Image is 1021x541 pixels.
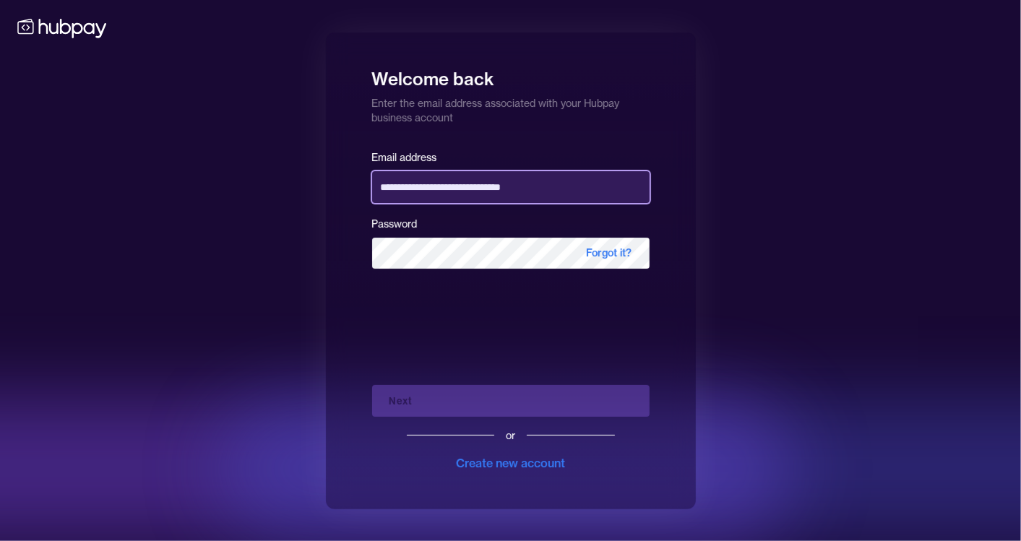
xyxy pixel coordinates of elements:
[569,237,650,269] span: Forgot it?
[372,59,650,90] h1: Welcome back
[372,151,437,164] label: Email address
[372,217,418,230] label: Password
[506,428,515,443] div: or
[372,90,650,125] p: Enter the email address associated with your Hubpay business account
[456,454,565,472] div: Create new account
